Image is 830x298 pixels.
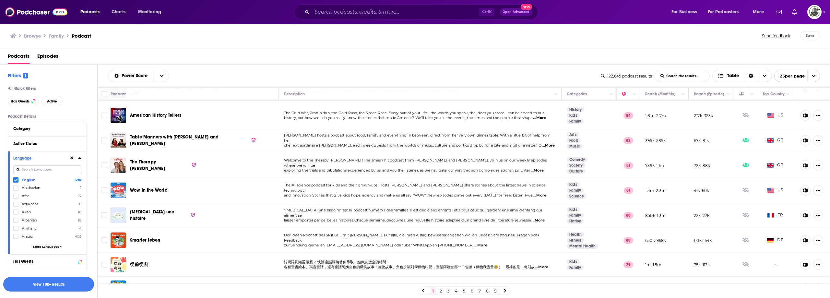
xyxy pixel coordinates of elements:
p: 736k-1.1m [645,163,664,168]
img: Smarter leben [111,232,126,248]
span: Toggle select row [101,212,107,218]
button: Active Status [13,139,81,148]
div: Search podcasts, credits, & more... [300,5,544,19]
a: 6 [468,287,475,295]
span: 10 [78,210,81,214]
h3: Browse [24,33,41,39]
span: Open Advanced [503,10,529,14]
h1: Family [49,33,64,39]
a: 5 [461,287,467,295]
button: Language [13,154,69,162]
span: Charts [112,7,125,17]
img: verified Badge [251,137,256,143]
span: 各種童書繪本、寓言童話，還有童話阿姨自創的爆笑故事！從說故事、角色扮演到學動物叫聲，童話阿姨全部一口包辦（動物我盡量😂）！最棒的是，每則故 [284,265,535,269]
span: Akan [22,210,31,214]
button: Show More Button [813,110,823,121]
a: Culture [567,169,586,174]
p: 67k-81k [694,138,709,143]
div: Description [284,90,305,98]
span: ...More [533,193,546,198]
a: 豬探長推理故事集 [111,280,126,296]
p: 1.8m-2.7m [645,113,666,118]
div: Has Guests [13,259,76,264]
a: Family [567,265,584,270]
a: 2 [437,287,444,295]
span: - [774,261,776,268]
button: open menu [774,70,820,82]
span: Toggle select row [101,237,107,243]
button: open menu [155,70,169,82]
a: 從前從前 [130,261,148,268]
button: More Languages [13,245,81,248]
span: 1 [23,73,28,78]
button: Save [800,31,820,40]
a: The Therapy [PERSON_NAME] [130,159,196,172]
img: Encore une histoire [111,208,126,223]
img: Podchaser - Follow, Share and Rate Podcasts [5,6,67,18]
a: Comedy [567,157,587,162]
a: Kids [567,259,580,264]
button: open menu [134,7,170,17]
span: 403 [75,234,81,239]
span: More [753,7,764,17]
a: American History Tellers [111,108,126,123]
a: American History Tellers [130,112,181,119]
button: Show More Button [813,185,823,196]
button: Show More Button [813,210,823,221]
span: Ctrl K [479,8,494,16]
a: Kids [567,113,580,118]
button: open menu [667,7,705,17]
button: Show More Button [813,235,823,245]
a: Music [567,144,583,149]
p: 81 [624,187,633,194]
span: 25 per page [775,71,805,81]
span: FR [767,212,783,219]
img: Table Manners with Jessie and Lennie Ware [111,133,126,148]
span: GB [767,162,783,169]
span: laisser emporter par de belles histoires.Chaque semaine, découvrez une nouvelle histoire adaptée ... [284,218,531,222]
button: Show More Button [813,259,823,270]
button: open menu [704,7,748,17]
p: 72k-88k [694,163,710,168]
div: Top Country [763,90,785,98]
h3: Podcast [72,33,91,39]
a: Society [567,163,585,168]
span: 27 [77,194,81,198]
span: The Therapy [PERSON_NAME] [130,159,165,171]
a: The Therapy Crouch [111,158,126,173]
span: Amharic [22,226,37,231]
button: Column Actions [748,90,756,98]
a: 7 [476,287,483,295]
span: Der Ideen-Podcast des SPIEGEL mit [PERSON_NAME]. Für alle, die ihren Alltag bewusster angehen wol... [284,233,539,243]
button: Column Actions [784,90,791,98]
span: Arabic [22,234,33,239]
span: Toggle select row [101,162,107,168]
div: Reach (Monthly) [645,90,675,98]
div: Reach (Episode) [694,90,724,98]
button: open menu [748,7,772,17]
span: Toggle select row [101,187,107,193]
span: Podcasts [8,51,30,64]
button: Show profile menu [807,5,822,19]
span: and innovation. Stories that give kids hope, agency and make us all say "WOW"!New episodes come o... [284,193,533,197]
span: history, but how well do you really know the stories that made America? We'll take you to the eve... [284,115,533,120]
a: Wow in the World [130,187,168,194]
span: ...More [533,115,546,121]
span: DE [767,237,783,244]
a: Kids [567,182,580,187]
p: 82 [623,137,633,144]
div: Power Score [622,90,631,98]
button: Send feedback [760,31,792,40]
button: Category [13,125,81,133]
p: 396k-589k [645,138,666,143]
a: Family [567,213,584,218]
a: Arts [567,132,579,137]
p: 80 [623,237,633,244]
p: 217k-323k [694,113,713,118]
button: Show More Button [813,160,823,171]
input: Search podcasts, credits, & more... [312,7,479,17]
span: ...More [535,265,548,270]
